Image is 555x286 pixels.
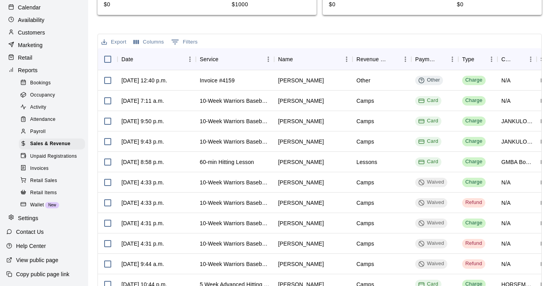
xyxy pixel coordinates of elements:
[501,48,514,70] div: Coupon
[389,54,400,65] button: Sort
[353,48,411,70] div: Revenue Category
[19,175,85,186] div: Retail Sales
[501,199,511,207] div: N/A
[465,158,483,166] div: Charge
[200,97,270,105] div: 10-Week Warriors Baseball Academy High-Performance Baseball Development Program (Ages 9–13, Rep &...
[462,48,474,70] div: Type
[465,199,482,206] div: Refund
[16,270,69,278] p: Copy public page link
[541,219,552,227] div: Paid
[30,91,55,99] span: Occupancy
[121,199,164,207] div: Sep 16, 2025, 4:33 p.m.
[278,117,324,125] div: Kara Block
[19,102,85,113] div: Activity
[418,77,440,84] div: Other
[121,240,164,248] div: Sep 16, 2025, 4:31 p.m.
[293,54,304,65] button: Sort
[514,54,525,65] button: Sort
[356,240,374,248] div: Camps
[18,4,41,11] p: Calendar
[418,199,444,206] div: Waived
[418,240,444,247] div: Waived
[465,219,483,227] div: Charge
[465,240,482,247] div: Refund
[274,48,353,70] div: Name
[447,53,458,65] button: Menu
[541,117,552,125] div: Paid
[541,199,552,207] div: Paid
[278,48,293,70] div: Name
[356,199,374,207] div: Camps
[278,179,324,186] div: JEREMY DEVALL
[497,48,537,70] div: Coupon
[356,117,374,125] div: Camps
[486,53,497,65] button: Menu
[19,102,88,114] a: Activity
[99,36,128,48] button: Export
[30,165,49,173] span: Invoices
[541,179,552,186] div: Paid
[169,36,200,48] button: Show filters
[30,116,56,124] span: Attendance
[200,158,254,166] div: 60-min Hitting Lesson
[30,189,57,197] span: Retail Items
[232,0,310,9] p: $1000
[356,77,371,84] div: Other
[501,97,511,105] div: N/A
[200,219,270,227] div: 10-Week Warriors Baseball Academy High-Performance Baseball Development Program (Ages 9–13, Rep &...
[30,153,77,160] span: Unpaid Registrations
[16,228,44,236] p: Contact Us
[200,138,270,146] div: 10-Week Warriors Baseball Academy High-Performance Baseball Development Program (Ages 9–13, Rep &...
[474,54,485,65] button: Sort
[104,0,182,9] p: $0
[278,158,324,166] div: Jessica Toth
[418,117,438,125] div: Card
[278,240,324,248] div: Jeffrey Pasel
[501,179,511,186] div: N/A
[501,240,511,248] div: N/A
[16,256,58,264] p: View public page
[6,52,82,64] a: Retail
[200,240,270,248] div: 10-Week Warriors Baseball Academy High-Performance Baseball Development Program (Ages 9–13, Rep &...
[356,48,389,70] div: Revenue Category
[6,2,82,13] a: Calendar
[196,48,274,70] div: Service
[19,126,85,137] div: Payroll
[121,158,164,166] div: Sep 16, 2025, 8:58 p.m.
[30,79,51,87] span: Bookings
[19,188,85,199] div: Retail Items
[200,48,219,70] div: Service
[121,48,133,70] div: Date
[465,77,483,84] div: Charge
[18,54,33,62] p: Retail
[501,260,511,268] div: N/A
[356,260,374,268] div: Camps
[6,212,82,224] a: Settings
[200,260,270,268] div: 10-Week Warriors Baseball Academy High-Performance Baseball Development Program (Ages 9–13, Rep &...
[121,260,164,268] div: Sep 16, 2025, 9:44 a.m.
[278,138,324,146] div: Kara Block
[30,177,57,185] span: Retail Sales
[121,97,164,105] div: Sep 17, 2025, 7:11 a.m.
[121,179,164,186] div: Sep 16, 2025, 4:33 p.m.
[200,179,270,186] div: 10-Week Warriors Baseball Academy High-Performance Baseball Development Program (Ages 9–13, Rep &...
[541,97,552,105] div: Paid
[45,203,59,207] span: New
[19,77,88,89] a: Bookings
[200,77,235,84] div: Invoice #4159
[356,138,374,146] div: Camps
[19,200,85,211] div: WalletNew
[30,104,46,111] span: Activity
[341,53,353,65] button: Menu
[278,219,324,227] div: Jeffrey Pasel
[356,219,374,227] div: Camps
[121,138,164,146] div: Sep 16, 2025, 9:43 p.m.
[6,64,82,76] div: Reports
[121,219,164,227] div: Sep 16, 2025, 4:31 p.m.
[411,48,458,70] div: Payment Method
[418,260,444,268] div: Waived
[6,27,82,38] a: Customers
